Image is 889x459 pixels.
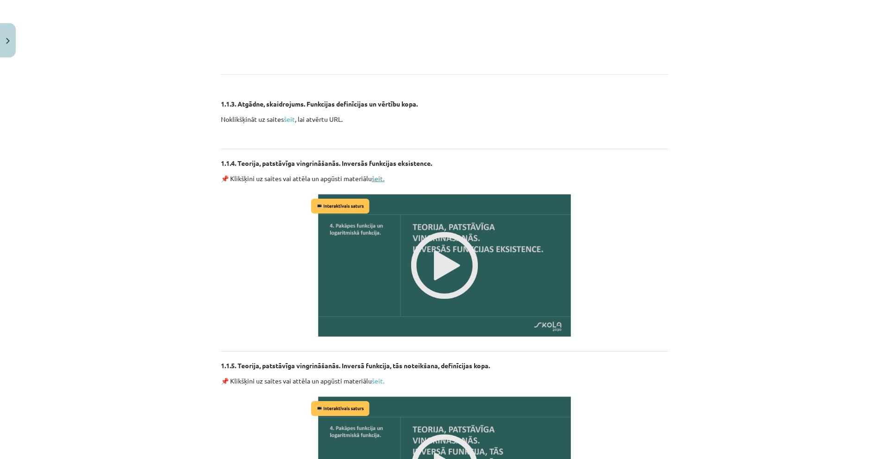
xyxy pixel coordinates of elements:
section: Saturs [221,114,668,139]
strong: 1.1.5. Teorija, patstāvīga vingrināšanās. Inversā funkcija, tās noteikšana, definīcijas kopa. [221,361,490,370]
strong: 1.1.3. Atgādne, skaidrojums. Funkcijas definīcijas un vērtību kopa. [221,100,418,108]
strong: 1.1.4. Teorija, patstāvīga vingrināšanās. Inversās funkcijas eksistence. [221,159,432,167]
a: šeit. [372,174,384,182]
a: šeit [284,115,295,123]
a: šeit. [372,377,384,385]
img: icon-close-lesson-0947bae3869378f0d4975bcd49f059093ad1ed9edebbc8119c70593378902aed.svg [6,38,10,44]
p: 📌 Klikšķini uz saites vai attēla un apgūsti materiālu [221,376,668,386]
p: Noklikšķināt uz saites , lai atvērtu URL. [221,114,668,124]
p: 📌 Klikšķini uz saites vai attēla un apgūsti materiālu [221,174,668,183]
